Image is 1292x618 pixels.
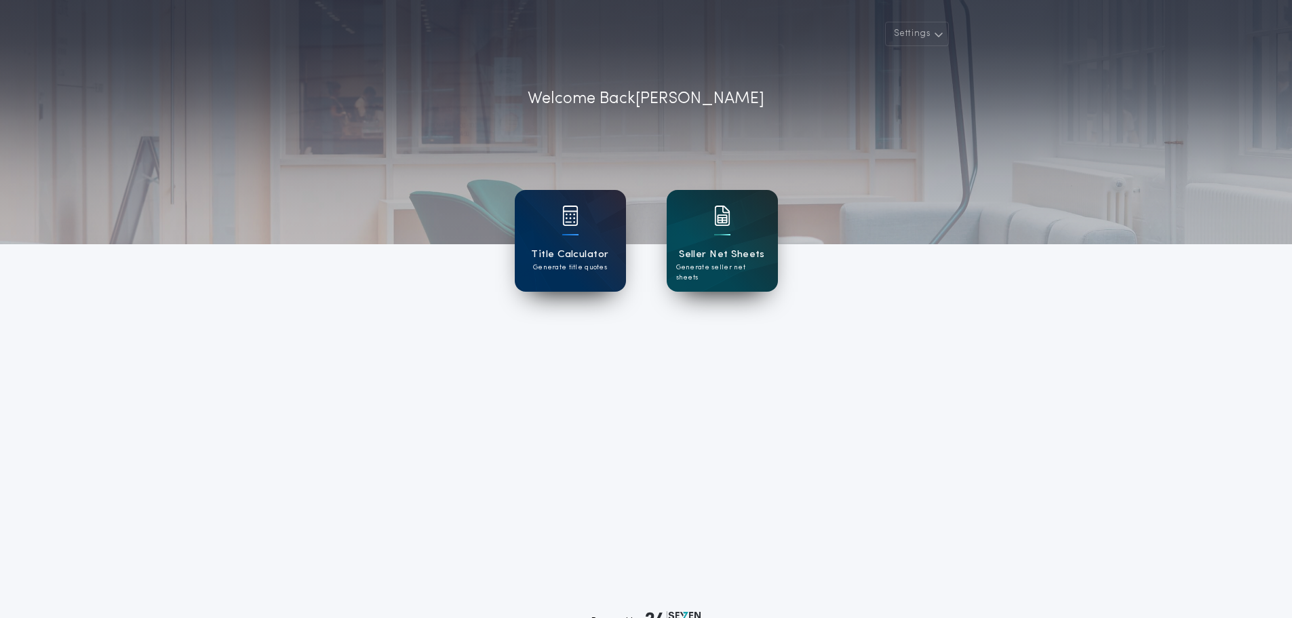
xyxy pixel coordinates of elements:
[528,87,764,111] p: Welcome Back [PERSON_NAME]
[885,22,949,46] button: Settings
[531,247,608,263] h1: Title Calculator
[667,190,778,292] a: card iconSeller Net SheetsGenerate seller net sheets
[515,190,626,292] a: card iconTitle CalculatorGenerate title quotes
[562,206,579,226] img: card icon
[714,206,730,226] img: card icon
[533,263,607,273] p: Generate title quotes
[679,247,765,263] h1: Seller Net Sheets
[676,263,768,283] p: Generate seller net sheets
